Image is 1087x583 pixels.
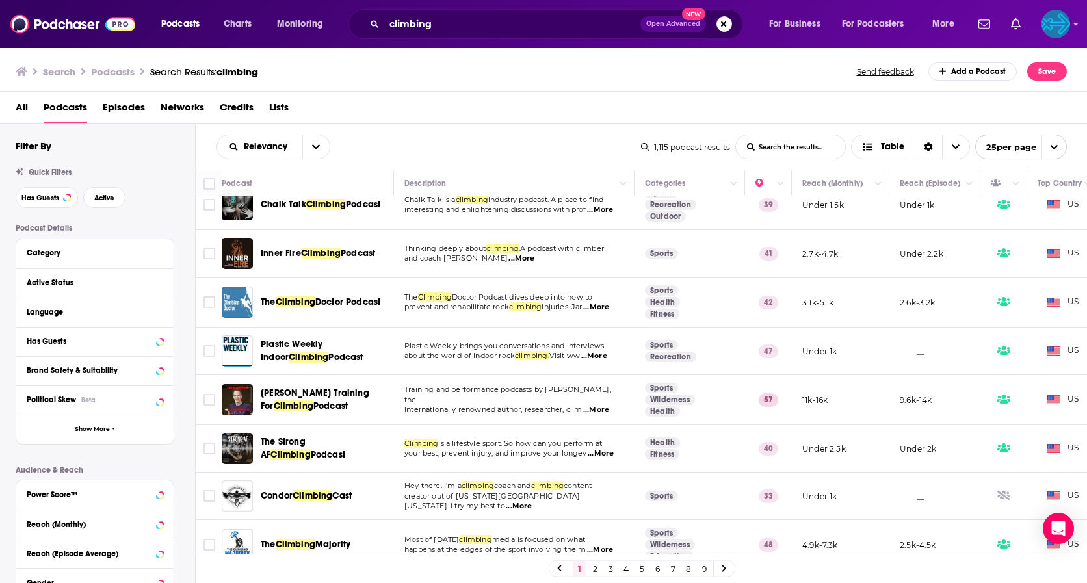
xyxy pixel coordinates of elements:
span: The Strong AF [261,436,306,460]
a: Podchaser - Follow, Share and Rate Podcasts [10,12,135,36]
button: Has Guests [16,187,78,208]
p: Podcast Details [16,224,174,233]
a: Episodes [103,97,145,123]
div: Power Score™ [27,490,152,499]
p: Under 1.5k [802,200,844,211]
span: happens at the edges of the sport involving the m [404,545,586,554]
img: Eric Hörst's Training For Climbing Podcast [222,384,253,415]
button: Power Score™ [27,486,163,502]
p: __ [900,346,924,357]
span: Climbing [276,539,315,550]
div: Has Guests [991,175,1009,191]
span: Lists [269,97,289,123]
div: Reach (Episode) [900,175,960,191]
span: Climbing [301,248,341,259]
span: Toggle select row [203,199,215,211]
span: ...More [588,448,614,459]
button: open menu [152,14,216,34]
span: Table [881,142,904,151]
a: 1 [573,561,586,577]
span: Climbing [306,199,346,210]
button: Active Status [27,274,163,291]
a: TheClimbingMajority [261,538,350,551]
span: A podcast with climber [520,244,604,253]
a: All [16,97,28,123]
span: More [932,15,954,33]
img: Chalk Talk Climbing Podcast [222,189,253,220]
img: Inner Fire Climbing Podcast [222,238,253,269]
a: 9 [698,561,711,577]
span: climbing [509,302,542,311]
h2: Choose View [851,135,970,159]
span: Training and performance podcasts by [PERSON_NAME], the [404,385,611,404]
p: Under 2k [900,443,936,454]
span: Toggle select row [203,443,215,454]
span: and coach [PERSON_NAME] [404,253,508,263]
span: Toggle select row [203,248,215,259]
img: The Climbing Majority [222,529,253,560]
div: Sort Direction [915,135,942,159]
img: The Strong AF Climbing Podcast [222,433,253,464]
a: Recreation [645,200,696,210]
span: Quick Filters [29,168,72,177]
a: Sports [645,528,678,538]
button: Send feedback [853,66,918,77]
span: Climbing [270,449,310,460]
a: [PERSON_NAME] Training ForClimbingPodcast [261,387,389,413]
span: climbing [456,195,488,204]
span: The [261,296,276,307]
div: Category [27,248,155,257]
span: injuries. Jar [542,302,582,311]
a: Health [645,437,680,448]
span: media is focused on what [492,535,585,544]
a: Health [645,297,680,307]
div: Brand Safety & Suitability [27,366,152,375]
h3: Search [43,66,75,78]
span: Hey there. I'm a [404,481,462,490]
h2: Filter By [16,140,51,152]
img: Condor Climbing Cast [222,480,253,512]
button: Reach (Episode Average) [27,545,163,561]
span: New [682,8,705,20]
a: Fitness [645,449,679,460]
p: 47 [759,344,778,357]
span: 25 per page [976,137,1036,157]
input: Search podcasts, credits, & more... [384,14,640,34]
a: 2 [588,561,601,577]
span: Chalk Talk [261,199,306,210]
button: Active [83,187,125,208]
span: ...More [583,302,609,313]
span: US [1047,393,1079,406]
span: climbing [531,481,564,490]
a: Chalk TalkClimbingPodcast [261,198,380,211]
span: Networks [161,97,204,123]
h2: Choose List sort [216,135,330,159]
div: Reach (Episode Average) [27,549,152,558]
span: climbing. [486,244,521,253]
span: Podcast [346,199,380,210]
a: The Strong AFClimbingPodcast [261,435,389,461]
div: Search podcasts, credits, & more... [361,9,755,39]
div: Power Score [755,175,774,191]
span: Toggle select row [203,345,215,357]
span: Inner Fire [261,248,301,259]
button: open menu [268,14,340,34]
button: Language [27,304,163,320]
span: industry podcast. A place to find [488,195,604,204]
span: For Business [769,15,820,33]
span: Monitoring [277,15,323,33]
p: 41 [759,247,778,260]
a: Podcasts [44,97,87,123]
span: Open Advanced [646,21,700,27]
a: Sports [645,340,678,350]
span: Toggle select row [203,539,215,551]
span: Climbing [276,296,315,307]
a: Outdoor [645,211,686,222]
a: Brand Safety & Suitability [27,362,163,378]
p: 9.6k-14k [900,395,932,406]
p: 40 [759,442,778,455]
